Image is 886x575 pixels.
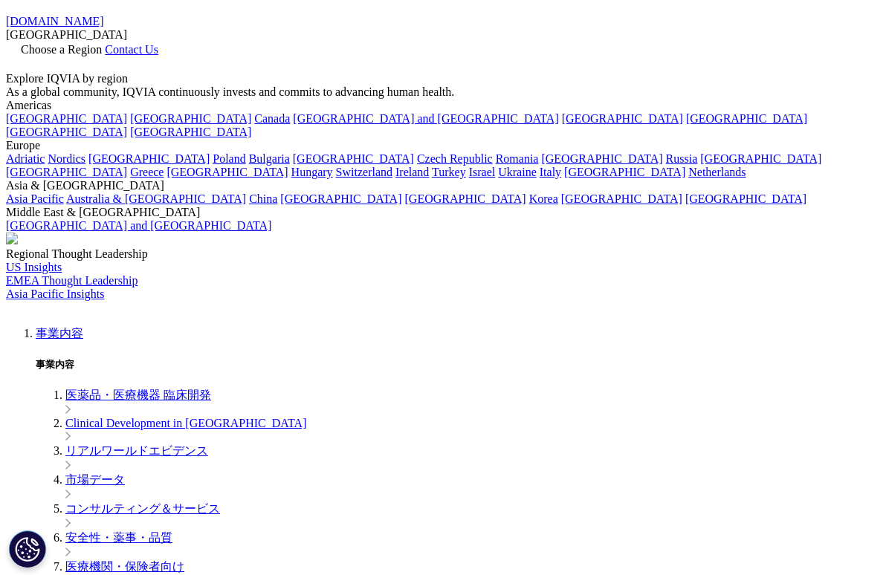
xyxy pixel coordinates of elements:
[6,15,104,27] a: [DOMAIN_NAME]
[280,192,401,205] a: [GEOGRAPHIC_DATA]
[48,152,85,165] a: Nordics
[105,43,158,56] a: Contact Us
[65,417,306,429] a: Clinical Development in [GEOGRAPHIC_DATA]
[130,112,251,125] a: [GEOGRAPHIC_DATA]
[6,85,880,99] div: As a global community, IQVIA continuously invests and commits to advancing human health.
[6,72,880,85] div: Explore IQVIA by region
[21,43,102,56] span: Choose a Region
[65,502,220,515] a: コンサルティング＆サービス
[685,192,806,205] a: [GEOGRAPHIC_DATA]
[432,166,466,178] a: Turkey
[65,531,172,544] a: 安全性・薬事・品質
[65,560,184,573] a: 医療機関・保険者向け
[6,28,880,42] div: [GEOGRAPHIC_DATA]
[700,152,821,165] a: [GEOGRAPHIC_DATA]
[6,247,880,261] div: Regional Thought Leadership
[6,261,62,273] a: US Insights
[291,166,333,178] a: Hungary
[130,166,164,178] a: Greece
[688,166,746,178] a: Netherlands
[6,99,880,112] div: Americas
[293,152,414,165] a: [GEOGRAPHIC_DATA]
[66,192,246,205] a: Australia & [GEOGRAPHIC_DATA]
[336,166,392,178] a: Switzerland
[564,166,685,178] a: [GEOGRAPHIC_DATA]
[249,192,277,205] a: China
[496,152,539,165] a: Romania
[541,152,662,165] a: [GEOGRAPHIC_DATA]
[6,274,138,287] a: EMEA Thought Leadership
[6,112,127,125] a: [GEOGRAPHIC_DATA]
[6,219,271,232] a: [GEOGRAPHIC_DATA] and [GEOGRAPHIC_DATA]
[529,192,558,205] a: Korea
[36,358,880,371] h5: 事業内容
[65,473,125,486] a: 市場データ
[395,166,429,178] a: Ireland
[6,152,45,165] a: Adriatic
[249,152,290,165] a: Bulgaria
[254,112,290,125] a: Canada
[498,166,537,178] a: Ukraine
[6,233,18,244] img: 2093_analyzing-data-using-big-screen-display-and-laptop.png
[405,192,526,205] a: [GEOGRAPHIC_DATA]
[666,152,698,165] a: Russia
[65,444,208,457] a: リアルワールドエビデンス
[65,389,211,401] a: 医薬品・医療機器 臨床開発
[6,139,880,152] div: Europe
[6,166,127,178] a: [GEOGRAPHIC_DATA]
[9,530,46,568] button: Cookie 設定
[6,126,127,138] a: [GEOGRAPHIC_DATA]
[213,152,245,165] a: Poland
[130,126,251,138] a: [GEOGRAPHIC_DATA]
[6,206,880,219] div: Middle East & [GEOGRAPHIC_DATA]
[6,287,104,300] a: Asia Pacific Insights
[562,112,683,125] a: [GEOGRAPHIC_DATA]
[293,112,558,125] a: [GEOGRAPHIC_DATA] and [GEOGRAPHIC_DATA]
[6,179,880,192] div: Asia & [GEOGRAPHIC_DATA]
[561,192,682,205] a: [GEOGRAPHIC_DATA]
[540,166,561,178] a: Italy
[686,112,807,125] a: [GEOGRAPHIC_DATA]
[469,166,496,178] a: Israel
[166,166,288,178] a: [GEOGRAPHIC_DATA]
[88,152,210,165] a: [GEOGRAPHIC_DATA]
[6,192,64,205] a: Asia Pacific
[36,327,83,340] a: 事業内容
[417,152,493,165] a: Czech Republic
